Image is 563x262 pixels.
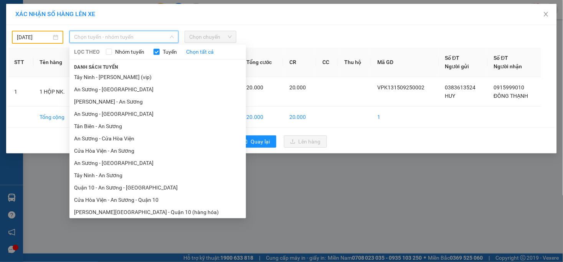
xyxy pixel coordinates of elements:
[170,35,174,39] span: down
[33,107,76,128] td: Tổng cộng
[289,84,306,91] span: 20.000
[69,96,246,108] li: [PERSON_NAME] - An Sương
[371,48,439,77] th: Mã GD
[283,48,316,77] th: CR
[74,31,174,43] span: Chọn tuyến - nhóm tuyến
[69,157,246,169] li: An Sương - [GEOGRAPHIC_DATA]
[69,181,246,194] li: Quận 10 - An Sương - [GEOGRAPHIC_DATA]
[61,34,94,39] span: Hotline: 19001152
[241,48,283,77] th: Tổng cước
[21,41,94,48] span: -----------------------------------------
[61,12,103,22] span: Bến xe [GEOGRAPHIC_DATA]
[112,48,147,56] span: Nhóm tuyến
[535,4,557,25] button: Close
[445,55,460,61] span: Số ĐT
[69,145,246,157] li: Cửa Hòa Viện - An Sương
[189,31,231,43] span: Chọn chuyến
[2,49,83,54] span: [PERSON_NAME]:
[74,48,100,56] span: LỌC THEO
[445,84,476,91] span: 0383613524
[17,33,51,41] input: 14/09/2025
[69,64,123,71] span: Danh sách tuyến
[284,135,327,148] button: uploadLên hàng
[236,135,276,148] button: rollbackQuay lại
[15,10,95,18] span: XÁC NHẬN SỐ HÀNG LÊN XE
[69,206,246,218] li: [PERSON_NAME][GEOGRAPHIC_DATA] - Quận 10 (hàng hóa)
[543,11,549,17] span: close
[69,83,246,96] li: An Sương - [GEOGRAPHIC_DATA]
[2,56,47,60] span: In ngày:
[69,132,246,145] li: An Sương - Cửa Hòa Viện
[377,84,424,91] span: VPK131509250002
[8,77,33,107] td: 1
[494,84,525,91] span: 0915999010
[316,48,338,77] th: CC
[8,48,33,77] th: STT
[33,48,76,77] th: Tên hàng
[445,63,469,69] span: Người gửi
[338,48,371,77] th: Thu hộ
[17,56,47,60] span: 12:13:17 [DATE]
[69,120,246,132] li: Tân Biên - An Sương
[283,107,316,128] td: 20.000
[160,48,180,56] span: Tuyến
[61,4,105,11] strong: ĐỒNG PHƯỚC
[69,194,246,206] li: Cửa Hòa Viện - An Sương - Quận 10
[251,137,270,146] span: Quay lại
[371,107,439,128] td: 1
[33,77,76,107] td: 1 HỘP NK.
[494,63,522,69] span: Người nhận
[247,84,264,91] span: 20.000
[445,93,456,99] span: HUY
[61,23,106,33] span: 01 Võ Văn Truyện, KP.1, Phường 2
[241,107,283,128] td: 20.000
[38,49,83,54] span: VPK131509250002
[69,71,246,83] li: Tây Ninh - [PERSON_NAME] (vip)
[3,5,37,38] img: logo
[69,169,246,181] li: Tây Ninh - An Sương
[186,48,214,56] a: Chọn tất cả
[494,55,509,61] span: Số ĐT
[69,108,246,120] li: An Sương - [GEOGRAPHIC_DATA]
[494,93,528,99] span: ĐÔNG THẠNH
